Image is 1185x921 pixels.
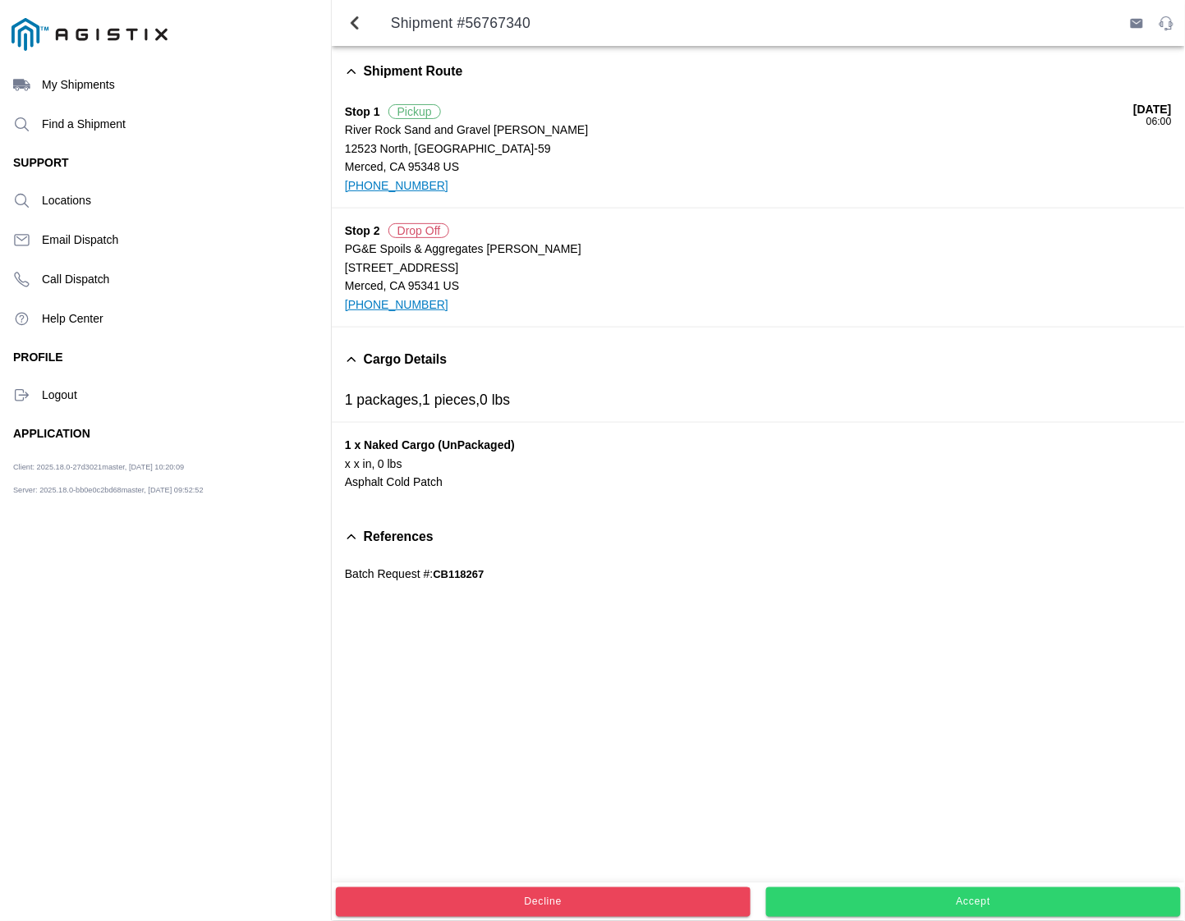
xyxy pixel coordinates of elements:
span: master, [DATE] 10:20:09 [102,463,184,472]
span: 0 lbs [480,392,510,408]
ion-label: 1 x Naked Cargo (UnPackaged) [345,436,1172,454]
span: Stop 1 [345,105,380,118]
ion-title: Shipment #56767340 [374,15,1122,32]
span: master, [DATE] 09:52:52 [122,485,204,494]
span: x x IN, [345,457,375,470]
ion-label: River Rock Sand and Gravel [PERSON_NAME] [345,121,1134,139]
ion-button: Support Service [1153,10,1180,36]
ion-label: Server: 2025.18.0-bb0e0c2bd68 [13,485,241,502]
ion-label: 12523 North, [GEOGRAPHIC_DATA]-59 [345,140,1134,158]
ion-label: Find a Shipment [42,117,318,131]
span: Shipment Route [364,64,463,79]
span: Cargo Details [364,352,448,367]
ion-label: Logout [42,388,318,401]
ion-label: Client: 2025.18.0-27d3021 [13,463,241,480]
span: Drop Off [388,223,450,238]
span: Stop 2 [345,224,380,237]
ion-label: Merced, CA 95341 US [345,277,1172,295]
a: [PHONE_NUMBER] [345,298,448,311]
ion-label: Call Dispatch [42,273,318,286]
div: [DATE] [1134,103,1172,116]
span: 1 packages, [345,392,422,408]
ion-label: [STREET_ADDRESS] [345,259,1172,277]
ion-label: Asphalt Cold Patch [345,473,1172,491]
span: 0 LBS [378,457,402,470]
ion-button: Decline [336,887,751,917]
div: 06:00 [1134,116,1172,127]
ion-label: Help Center [42,312,318,325]
ion-button: Send Email [1123,10,1151,36]
a: [PHONE_NUMBER] [345,179,448,192]
ion-label: Locations [42,194,318,207]
ion-label: PG&E Spoils & Aggregates [PERSON_NAME] [345,240,1172,258]
ion-button: Accept [766,887,1181,917]
span: References [364,529,434,543]
ion-label: Email Dispatch [42,233,318,246]
ion-label: Merced, CA 95348 US [345,158,1134,176]
span: CB118267 [433,567,484,580]
span: Batch Request #: [345,566,433,580]
span: Pickup [388,104,441,119]
ion-label: My Shipments [42,78,318,91]
span: 1 pieces, [422,392,480,408]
